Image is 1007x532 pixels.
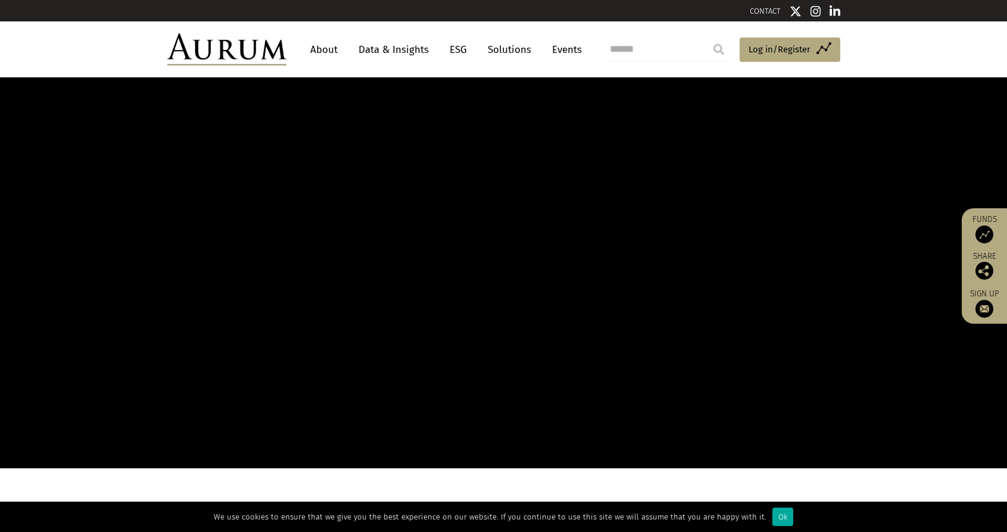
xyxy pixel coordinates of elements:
a: CONTACT [750,7,781,15]
a: Events [546,39,582,61]
img: Share this post [975,262,993,280]
input: Submit [707,37,731,61]
a: About [304,39,344,61]
a: Log in/Register [740,37,840,62]
img: Aurum [167,33,286,65]
span: Log in/Register [749,42,810,57]
img: Linkedin icon [830,5,840,17]
img: Sign up to our newsletter [975,300,993,318]
div: Share [968,252,1001,280]
a: Funds [968,214,1001,243]
a: ESG [444,39,473,61]
a: Sign up [968,289,1001,318]
div: Ok [772,508,793,526]
img: Twitter icon [790,5,802,17]
img: Access Funds [975,226,993,243]
a: Data & Insights [353,39,435,61]
a: Solutions [482,39,537,61]
img: Instagram icon [810,5,821,17]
